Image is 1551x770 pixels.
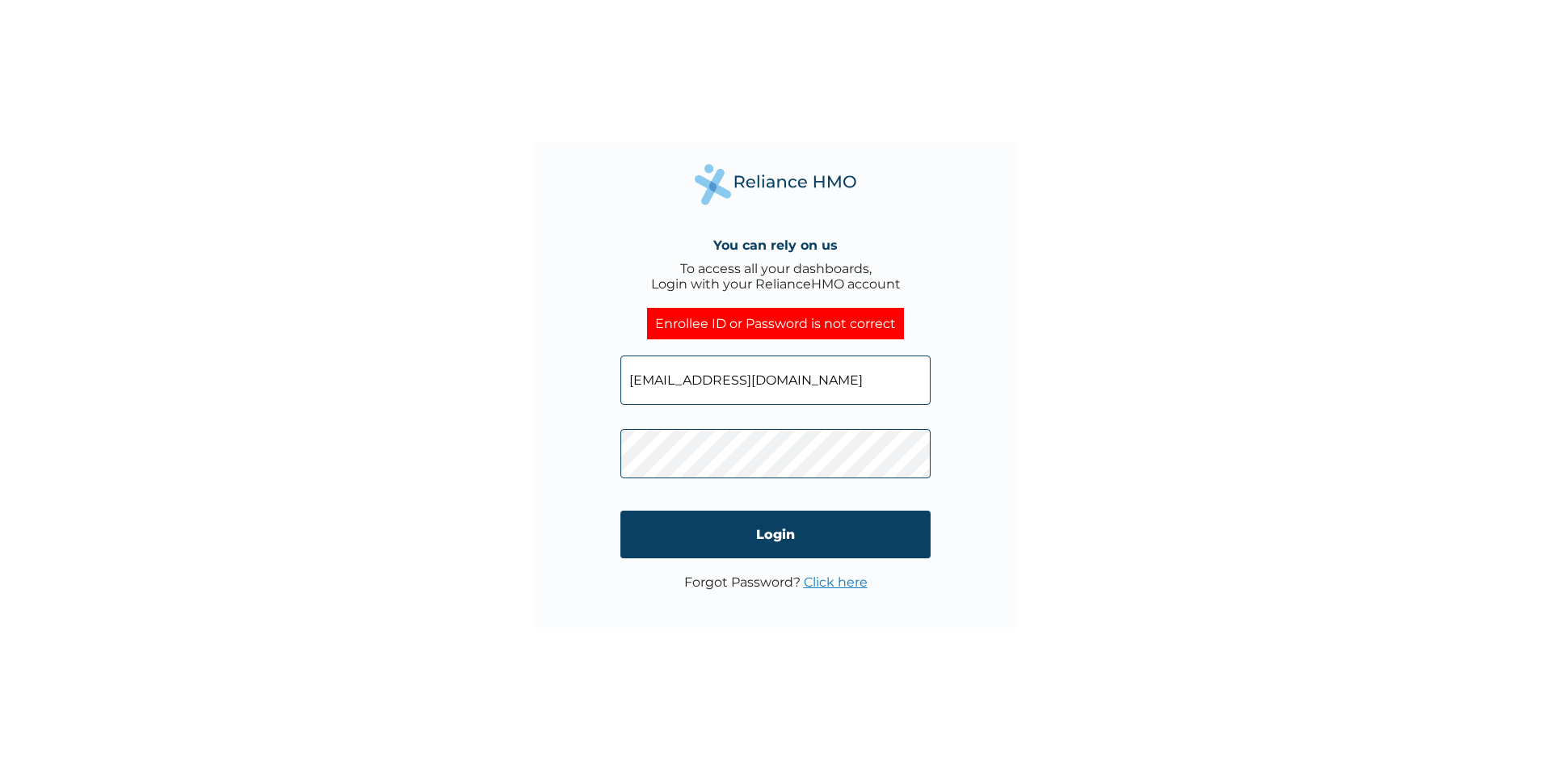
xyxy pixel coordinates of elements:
[620,511,931,558] input: Login
[695,164,856,205] img: Reliance Health's Logo
[647,308,904,339] div: Enrollee ID or Password is not correct
[684,574,868,590] p: Forgot Password?
[651,261,901,292] div: To access all your dashboards, Login with your RelianceHMO account
[620,356,931,405] input: Email address or HMO ID
[804,574,868,590] a: Click here
[713,238,838,253] h4: You can rely on us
